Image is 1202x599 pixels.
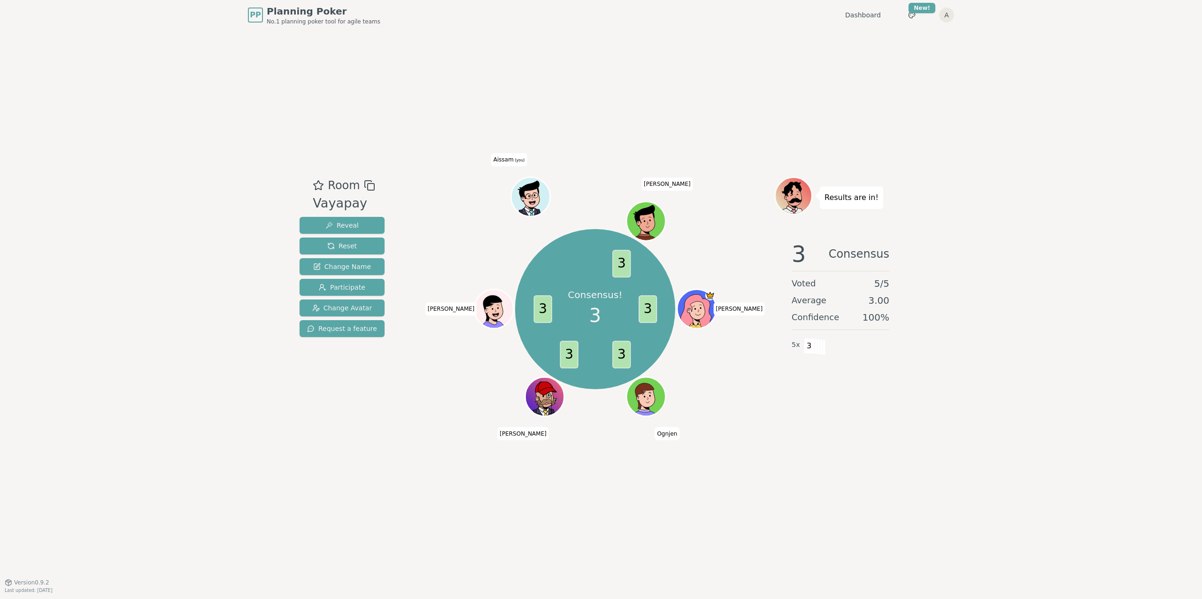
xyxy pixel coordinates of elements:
[300,258,385,275] button: Change Name
[328,177,360,194] span: Room
[903,7,920,23] button: New!
[568,288,623,301] p: Consensus!
[300,217,385,234] button: Reveal
[325,221,359,230] span: Reveal
[641,178,693,191] span: Click to change your name
[300,279,385,296] button: Participate
[705,291,715,300] span: Marko is the host
[327,241,357,251] span: Reset
[5,588,53,593] span: Last updated: [DATE]
[560,341,578,369] span: 3
[250,9,261,21] span: PP
[612,250,631,277] span: 3
[312,303,372,313] span: Change Avatar
[804,338,815,354] span: 3
[792,277,816,290] span: Voted
[612,341,631,369] span: 3
[589,301,601,330] span: 3
[300,299,385,316] button: Change Avatar
[319,283,365,292] span: Participate
[639,295,657,323] span: 3
[497,427,549,440] span: Click to change your name
[14,579,49,586] span: Version 0.9.2
[792,311,839,324] span: Confidence
[792,294,826,307] span: Average
[300,320,385,337] button: Request a feature
[514,159,525,163] span: (you)
[655,427,679,440] span: Click to change your name
[313,194,375,213] div: Vayapay
[792,243,806,265] span: 3
[824,191,878,204] p: Results are in!
[5,579,49,586] button: Version0.9.2
[425,302,477,315] span: Click to change your name
[300,238,385,254] button: Reset
[868,294,889,307] span: 3.00
[863,311,889,324] span: 100 %
[267,5,380,18] span: Planning Poker
[909,3,935,13] div: New!
[307,324,377,333] span: Request a feature
[491,154,527,167] span: Click to change your name
[713,302,765,315] span: Click to change your name
[939,8,954,23] button: A
[533,295,552,323] span: 3
[845,10,881,20] a: Dashboard
[829,243,889,265] span: Consensus
[792,340,800,350] span: 5 x
[313,177,324,194] button: Add as favourite
[512,178,549,215] button: Click to change your avatar
[313,262,371,271] span: Change Name
[248,5,380,25] a: PPPlanning PokerNo.1 planning poker tool for agile teams
[874,277,889,290] span: 5 / 5
[267,18,380,25] span: No.1 planning poker tool for agile teams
